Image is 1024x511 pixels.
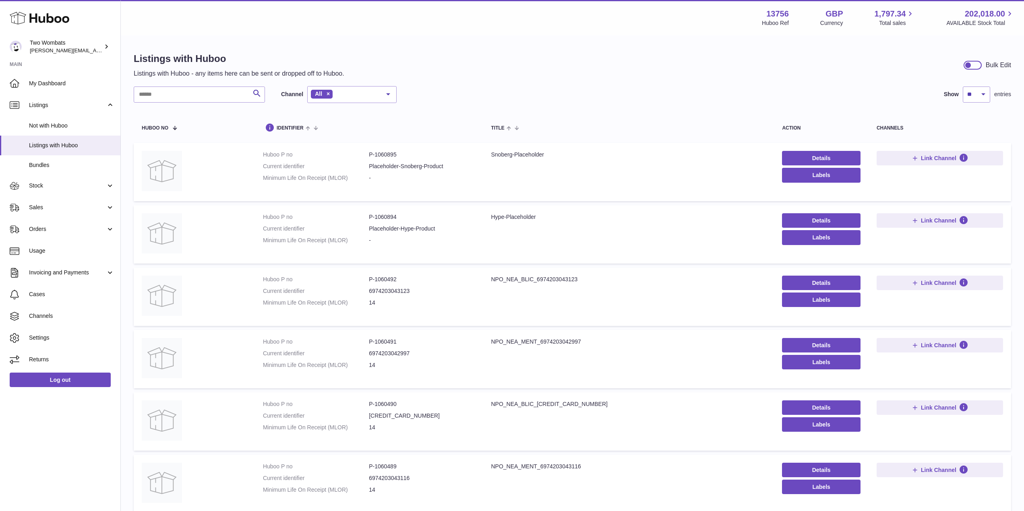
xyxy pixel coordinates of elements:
[766,8,789,19] strong: 13756
[877,463,1003,477] button: Link Channel
[277,126,304,131] span: identifier
[369,463,475,470] dd: P-1060489
[29,101,106,109] span: Listings
[134,52,344,65] h1: Listings with Huboo
[263,163,369,170] dt: Current identifier
[263,299,369,307] dt: Minimum Life On Receipt (MLOR)
[369,276,475,283] dd: P-1060492
[29,356,114,363] span: Returns
[10,373,111,387] a: Log out
[782,230,860,245] button: Labels
[875,8,915,27] a: 1,797.34 Total sales
[369,163,475,170] dd: Placeholder-Snoberg-Product
[877,400,1003,415] button: Link Channel
[142,276,182,316] img: NPO_NEA_BLIC_6974203043123
[879,19,915,27] span: Total sales
[29,312,114,320] span: Channels
[142,126,168,131] span: Huboo no
[921,466,956,474] span: Link Channel
[782,151,860,165] a: Details
[263,361,369,369] dt: Minimum Life On Receipt (MLOR)
[263,287,369,295] dt: Current identifier
[263,213,369,221] dt: Huboo P no
[782,168,860,182] button: Labels
[369,412,475,420] dd: [CREDIT_CARD_NUMBER]
[877,338,1003,352] button: Link Channel
[29,204,106,211] span: Sales
[369,213,475,221] dd: P-1060894
[263,412,369,420] dt: Current identifier
[263,174,369,182] dt: Minimum Life On Receipt (MLOR)
[281,91,303,98] label: Channel
[134,69,344,78] p: Listings with Huboo - any items here can be sent or dropped off to Huboo.
[263,350,369,357] dt: Current identifier
[369,424,475,431] dd: 14
[875,8,906,19] span: 1,797.34
[369,400,475,408] dd: P-1060490
[491,213,766,221] div: Hype-Placeholder
[369,174,475,182] dd: -
[142,151,182,191] img: Snoberg-Placeholder
[263,486,369,494] dt: Minimum Life On Receipt (MLOR)
[994,91,1011,98] span: entries
[142,463,182,503] img: NPO_NEA_MENT_6974203043116
[142,213,182,253] img: Hype-Placeholder
[263,276,369,283] dt: Huboo P no
[142,338,182,378] img: NPO_NEA_MENT_6974203042997
[369,151,475,159] dd: P-1060895
[491,338,766,346] div: NPO_NEA_MENT_6974203042997
[369,350,475,357] dd: 6974203042997
[921,342,956,349] span: Link Channel
[29,182,106,190] span: Stock
[782,463,860,477] a: Details
[29,122,114,130] span: Not with Huboo
[921,217,956,224] span: Link Channel
[29,269,106,276] span: Invoicing and Payments
[263,463,369,470] dt: Huboo P no
[29,225,106,233] span: Orders
[263,338,369,346] dt: Huboo P no
[29,291,114,298] span: Cases
[369,474,475,482] dd: 6974203043116
[29,161,114,169] span: Bundles
[369,287,475,295] dd: 6974203043123
[782,400,860,415] a: Details
[263,424,369,431] dt: Minimum Life On Receipt (MLOR)
[491,400,766,408] div: NPO_NEA_BLIC_[CREDIT_CARD_NUMBER]
[263,151,369,159] dt: Huboo P no
[369,225,475,233] dd: Placeholder-Hype-Product
[29,80,114,87] span: My Dashboard
[877,151,1003,165] button: Link Channel
[782,293,860,307] button: Labels
[946,8,1014,27] a: 202,018.00 AVAILABLE Stock Total
[782,213,860,228] a: Details
[986,61,1011,70] div: Bulk Edit
[30,47,205,54] span: [PERSON_NAME][EMAIL_ADDRESS][PERSON_NAME][DOMAIN_NAME]
[825,8,843,19] strong: GBP
[921,404,956,411] span: Link Channel
[877,213,1003,228] button: Link Channel
[877,126,1003,131] div: channels
[369,299,475,307] dd: 14
[491,276,766,283] div: NPO_NEA_BLIC_6974203043123
[29,142,114,149] span: Listings with Huboo
[369,237,475,244] dd: -
[263,400,369,408] dt: Huboo P no
[263,225,369,233] dt: Current identifier
[10,41,22,53] img: philip.carroll@twowombats.com
[30,39,102,54] div: Two Wombats
[877,276,1003,290] button: Link Channel
[315,91,322,97] span: All
[965,8,1005,19] span: 202,018.00
[29,247,114,255] span: Usage
[944,91,959,98] label: Show
[29,334,114,342] span: Settings
[491,463,766,470] div: NPO_NEA_MENT_6974203043116
[263,474,369,482] dt: Current identifier
[782,480,860,494] button: Labels
[782,276,860,290] a: Details
[369,338,475,346] dd: P-1060491
[782,126,860,131] div: action
[369,486,475,494] dd: 14
[782,355,860,369] button: Labels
